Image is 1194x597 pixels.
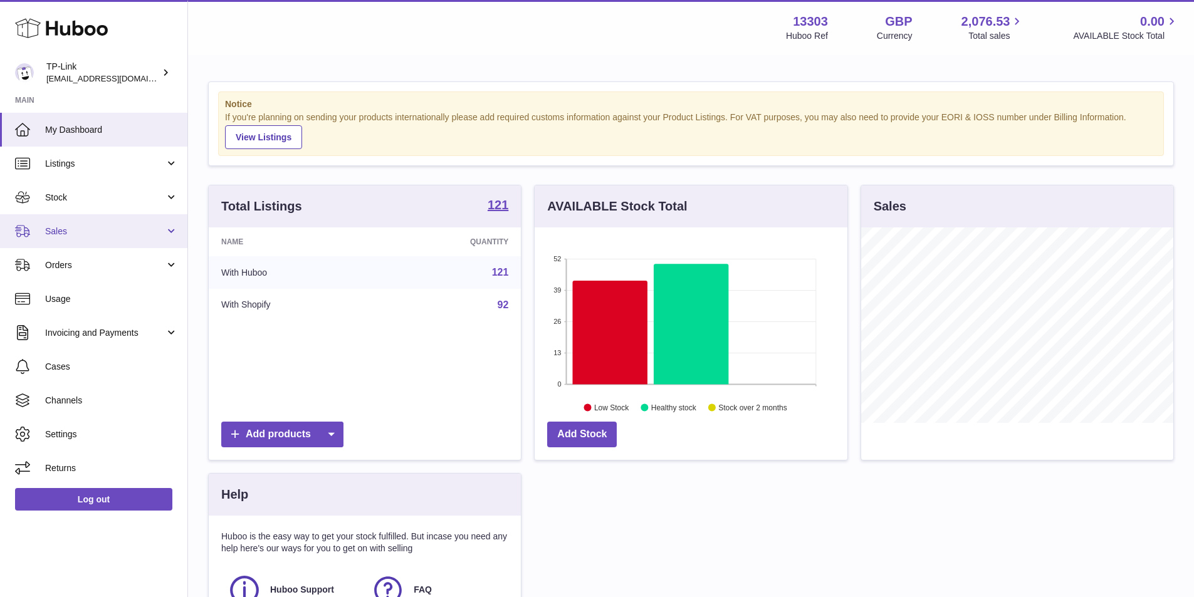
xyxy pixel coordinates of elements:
[45,327,165,339] span: Invoicing and Payments
[1140,13,1165,30] span: 0.00
[488,199,508,214] a: 121
[45,158,165,170] span: Listings
[961,13,1010,30] span: 2,076.53
[594,403,629,412] text: Low Stock
[961,13,1025,42] a: 2,076.53 Total sales
[1073,13,1179,42] a: 0.00 AVAILABLE Stock Total
[45,428,178,440] span: Settings
[492,267,509,278] a: 121
[547,422,617,447] a: Add Stock
[225,125,302,149] a: View Listings
[874,198,906,215] h3: Sales
[377,227,521,256] th: Quantity
[651,403,697,412] text: Healthy stock
[558,380,562,388] text: 0
[225,112,1157,149] div: If you're planning on sending your products internationally please add required customs informati...
[46,61,159,85] div: TP-Link
[15,63,34,82] img: gaby.chen@tp-link.com
[221,198,302,215] h3: Total Listings
[45,259,165,271] span: Orders
[45,226,165,237] span: Sales
[45,462,178,474] span: Returns
[209,289,377,321] td: With Shopify
[45,192,165,204] span: Stock
[209,256,377,289] td: With Huboo
[877,30,913,42] div: Currency
[15,488,172,511] a: Log out
[221,531,508,554] p: Huboo is the easy way to get your stock fulfilled. But incase you need any help here's our ways f...
[45,124,178,136] span: My Dashboard
[221,422,343,447] a: Add products
[209,227,377,256] th: Name
[554,318,562,325] text: 26
[554,286,562,294] text: 39
[968,30,1024,42] span: Total sales
[1073,30,1179,42] span: AVAILABLE Stock Total
[270,584,334,596] span: Huboo Support
[554,255,562,262] text: 52
[221,486,248,503] h3: Help
[554,349,562,356] text: 13
[488,199,508,211] strong: 121
[793,13,828,30] strong: 13303
[45,361,178,373] span: Cases
[547,198,687,215] h3: AVAILABLE Stock Total
[46,73,184,83] span: [EMAIL_ADDRESS][DOMAIN_NAME]
[225,98,1157,110] strong: Notice
[414,584,432,596] span: FAQ
[45,395,178,407] span: Channels
[786,30,828,42] div: Huboo Ref
[45,293,178,305] span: Usage
[885,13,912,30] strong: GBP
[498,299,509,310] a: 92
[719,403,787,412] text: Stock over 2 months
